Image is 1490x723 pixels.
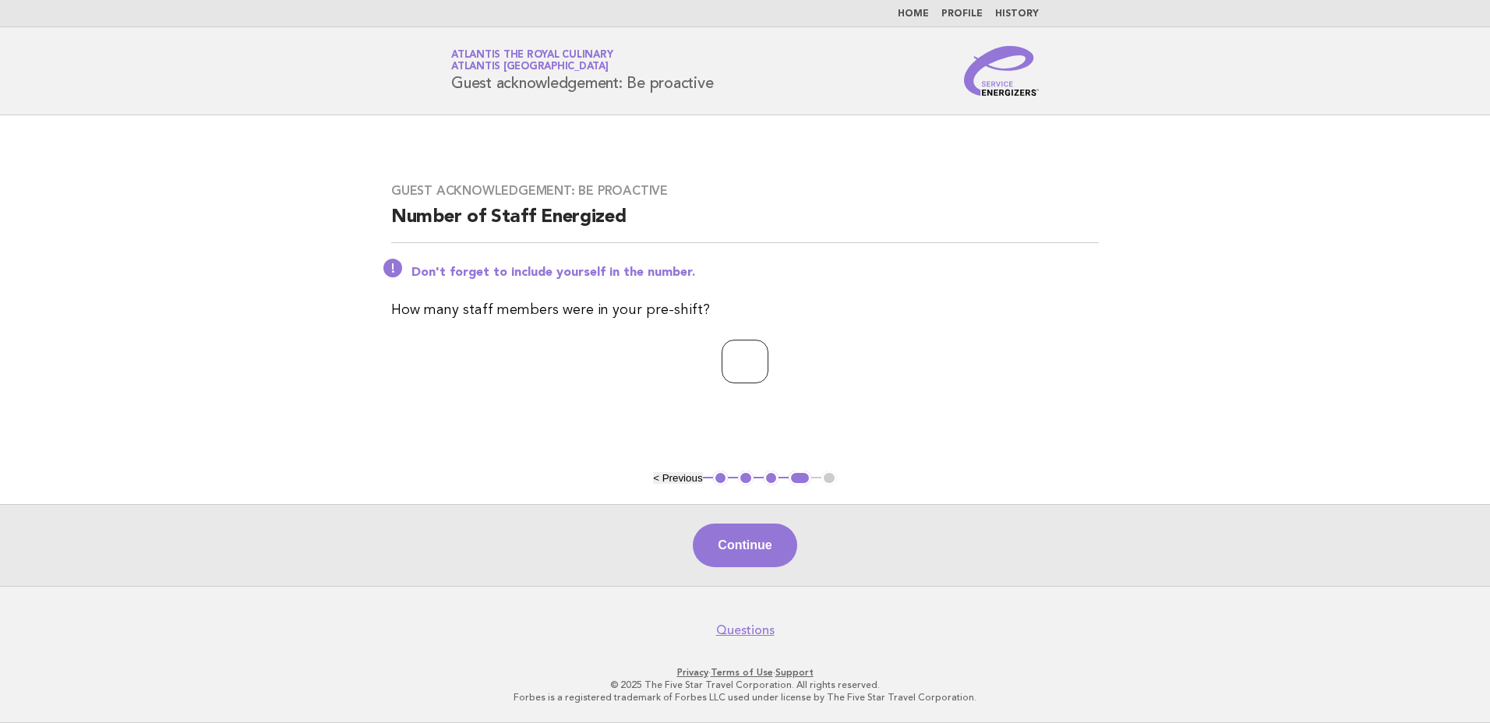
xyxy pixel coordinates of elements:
p: Don't forget to include yourself in the number. [411,265,1099,280]
p: · · [268,666,1222,679]
a: Privacy [677,667,708,678]
button: < Previous [653,472,702,484]
img: Service Energizers [964,46,1039,96]
button: 3 [764,471,779,486]
a: Atlantis the Royal CulinaryAtlantis [GEOGRAPHIC_DATA] [451,50,613,72]
button: 2 [738,471,754,486]
button: 4 [789,471,811,486]
h2: Number of Staff Energized [391,205,1099,243]
button: Continue [693,524,796,567]
a: Questions [716,622,775,638]
a: Support [775,667,814,678]
h1: Guest acknowledgement: Be proactive [451,51,713,91]
a: History [995,9,1039,19]
button: 1 [713,471,729,486]
p: How many staff members were in your pre-shift? [391,299,1099,321]
a: Profile [941,9,983,19]
p: © 2025 The Five Star Travel Corporation. All rights reserved. [268,679,1222,691]
p: Forbes is a registered trademark of Forbes LLC used under license by The Five Star Travel Corpora... [268,691,1222,704]
a: Terms of Use [711,667,773,678]
span: Atlantis [GEOGRAPHIC_DATA] [451,62,609,72]
a: Home [898,9,929,19]
h3: Guest acknowledgement: Be proactive [391,183,1099,199]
